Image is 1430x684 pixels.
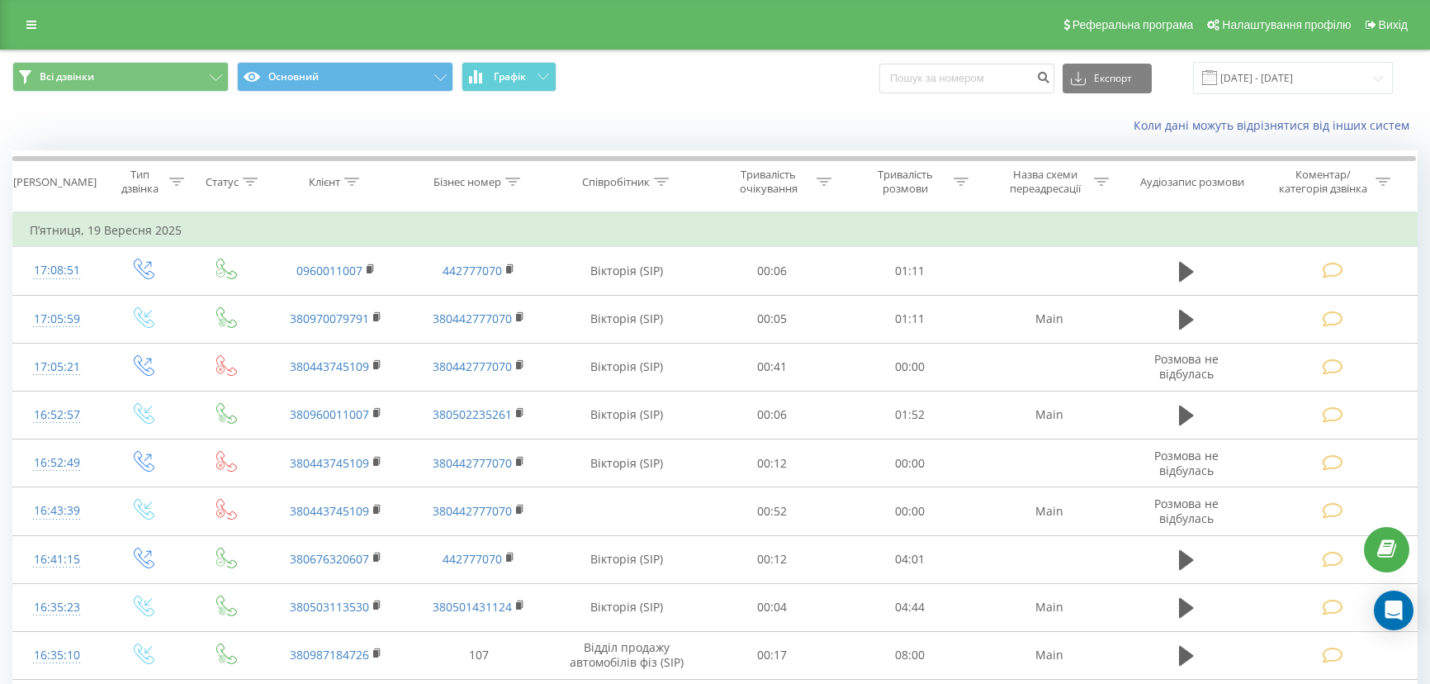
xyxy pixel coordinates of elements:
[12,62,229,92] button: Всі дзвінки
[703,487,840,535] td: 00:52
[1154,448,1219,478] span: Розмова не відбулась
[30,495,84,527] div: 16:43:39
[13,214,1418,247] td: П’ятниця, 19 Вересня 2025
[30,351,84,383] div: 17:05:21
[978,583,1121,631] td: Main
[550,631,703,679] td: Відділ продажу автомобілів фіз (SIP)
[978,391,1121,439] td: Main
[841,247,978,295] td: 01:11
[408,631,551,679] td: 107
[1072,18,1194,31] span: Реферальна програма
[433,599,512,615] a: 380501431124
[703,439,840,487] td: 00:12
[290,647,369,663] a: 380987184726
[1063,64,1152,93] button: Експорт
[550,535,703,583] td: Вікторія (SIP)
[703,391,840,439] td: 00:06
[861,168,949,196] div: Тривалість розмови
[30,639,84,672] div: 16:35:10
[296,263,362,278] a: 0960011007
[433,455,512,471] a: 380442777070
[309,175,340,189] div: Клієнт
[703,343,840,391] td: 00:41
[841,295,978,343] td: 01:11
[1275,168,1371,196] div: Коментар/категорія дзвінка
[978,295,1121,343] td: Main
[30,447,84,479] div: 16:52:49
[30,544,84,576] div: 16:41:15
[550,391,703,439] td: Вікторія (SIP)
[290,455,369,471] a: 380443745109
[290,599,369,615] a: 380503113530
[550,295,703,343] td: Вікторія (SIP)
[290,551,369,567] a: 380676320607
[841,631,978,679] td: 08:00
[703,535,840,583] td: 00:12
[30,303,84,335] div: 17:05:59
[703,583,840,631] td: 00:04
[290,359,369,374] a: 380443745109
[841,343,978,391] td: 00:00
[550,247,703,295] td: Вікторія (SIP)
[116,168,165,196] div: Тип дзвінка
[40,70,94,83] span: Всі дзвінки
[433,359,512,374] a: 380442777070
[433,406,512,422] a: 380502235261
[206,175,239,189] div: Статус
[582,175,650,189] div: Співробітник
[841,439,978,487] td: 00:00
[290,311,369,326] a: 380970079791
[1140,175,1244,189] div: Аудіозапис розмови
[1001,168,1090,196] div: Назва схеми переадресації
[433,503,512,519] a: 380442777070
[433,175,501,189] div: Бізнес номер
[13,175,97,189] div: [PERSON_NAME]
[462,62,556,92] button: Графік
[1379,18,1408,31] span: Вихід
[703,247,840,295] td: 00:06
[30,254,84,287] div: 17:08:51
[237,62,453,92] button: Основний
[1374,591,1413,630] div: Open Intercom Messenger
[550,583,703,631] td: Вікторія (SIP)
[978,631,1121,679] td: Main
[841,535,978,583] td: 04:01
[433,311,512,326] a: 380442777070
[703,295,840,343] td: 00:05
[290,503,369,519] a: 380443745109
[30,591,84,624] div: 16:35:23
[290,406,369,422] a: 380960011007
[443,263,502,278] a: 442777070
[978,487,1121,535] td: Main
[879,64,1054,93] input: Пошук за номером
[724,168,812,196] div: Тривалість очікування
[1154,351,1219,382] span: Розмова не відбулась
[550,439,703,487] td: Вікторія (SIP)
[443,551,502,567] a: 442777070
[1222,18,1351,31] span: Налаштування профілю
[841,391,978,439] td: 01:52
[841,583,978,631] td: 04:44
[1154,496,1219,526] span: Розмова не відбулась
[494,71,526,83] span: Графік
[841,487,978,535] td: 00:00
[1134,117,1418,133] a: Коли дані можуть відрізнятися вiд інших систем
[550,343,703,391] td: Вікторія (SIP)
[703,631,840,679] td: 00:17
[30,399,84,431] div: 16:52:57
